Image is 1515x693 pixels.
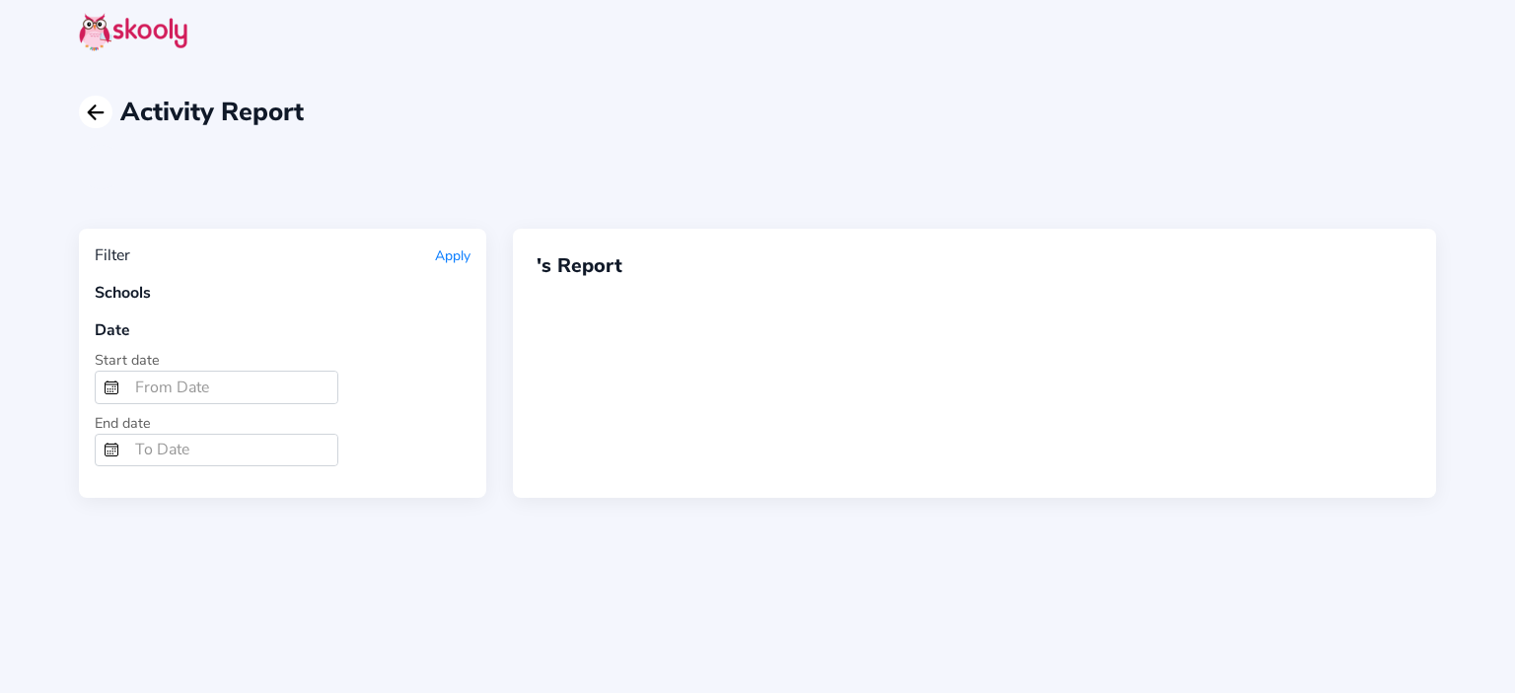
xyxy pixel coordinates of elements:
ion-icon: calendar outline [104,380,119,395]
button: arrow back outline [79,96,112,129]
span: End date [95,413,151,433]
img: Skooly [79,13,187,51]
input: From Date [127,372,337,403]
button: calendar outline [96,372,127,403]
ion-icon: calendar outline [104,442,119,457]
button: calendar outline [96,435,127,466]
div: Filter [95,244,130,266]
input: To Date [127,435,337,466]
div: Schools [95,282,470,304]
ion-icon: arrow back outline [84,101,108,124]
span: Activity Report [120,95,304,129]
div: Date [95,319,470,341]
span: 's Report [537,252,622,279]
span: Start date [95,350,160,370]
button: Apply [435,246,470,265]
